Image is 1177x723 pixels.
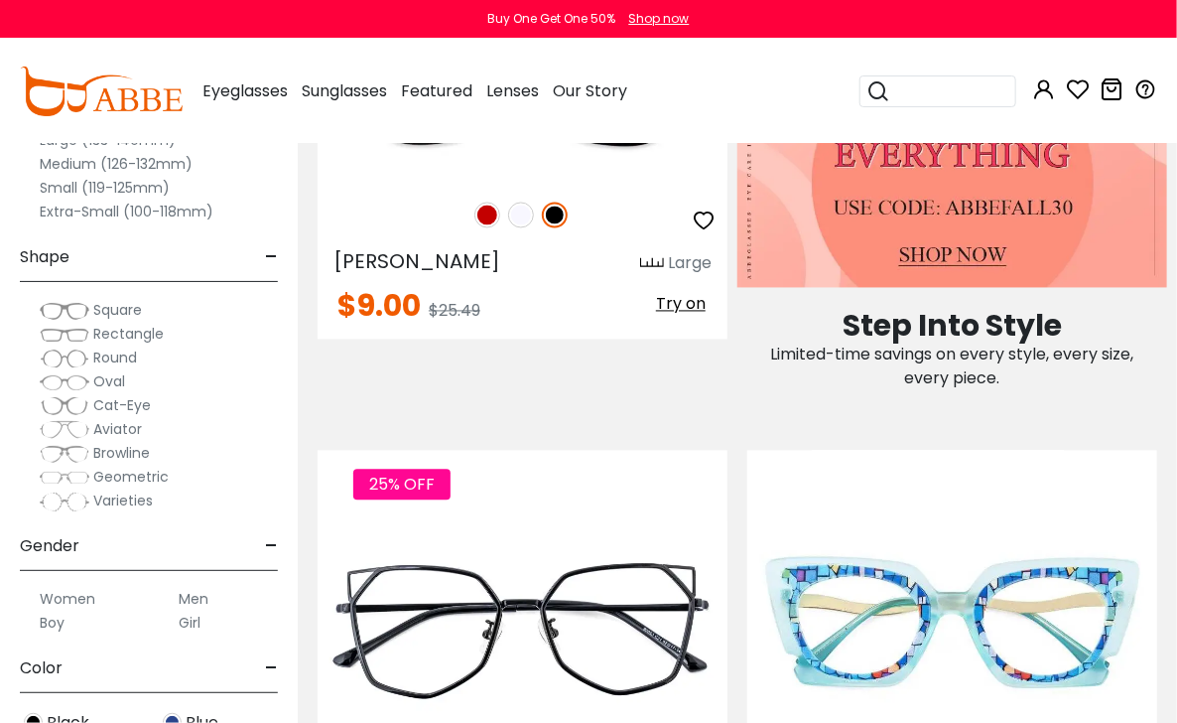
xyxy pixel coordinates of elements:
span: Limited-time savings on every style, every size, every piece. [771,344,1134,390]
span: Our Story [553,79,627,102]
img: Varieties.png [40,492,89,512]
div: Shop now [629,10,690,28]
div: Large [668,252,712,276]
span: Gender [20,522,79,570]
div: Buy One Get One 50% [488,10,616,28]
span: Try on [656,293,706,316]
label: Medium (126-132mm) [40,152,193,176]
img: Aviator.png [40,420,89,440]
span: $9.00 [337,285,421,328]
span: Oval [93,371,125,391]
img: Oval.png [40,372,89,392]
span: Color [20,645,63,692]
span: - [265,645,278,692]
span: - [265,522,278,570]
span: Lenses [486,79,539,102]
img: size ruler [640,257,664,272]
img: Square.png [40,301,89,321]
span: $25.49 [429,300,480,323]
label: Women [40,587,95,611]
span: Round [93,348,137,367]
span: Eyeglasses [202,79,288,102]
img: Geometric.png [40,468,89,488]
button: Try on [650,292,712,318]
img: Cat-Eye.png [40,396,89,416]
img: Browline.png [40,444,89,464]
span: - [265,233,278,281]
span: Step Into Style [843,305,1062,348]
label: Men [179,587,208,611]
img: Black [542,203,568,228]
img: Round.png [40,349,89,368]
label: Extra-Small (100-118mm) [40,200,213,223]
span: Rectangle [93,324,164,344]
span: Browline [93,443,150,463]
a: Shop now [619,10,690,27]
label: Small (119-125mm) [40,176,170,200]
span: Cat-Eye [93,395,151,415]
span: Featured [401,79,472,102]
span: Shape [20,233,69,281]
span: Aviator [93,419,142,439]
label: Boy [40,611,65,635]
span: Geometric [93,467,169,487]
label: Girl [179,611,200,635]
img: Translucent [508,203,534,228]
img: abbeglasses.com [20,67,183,116]
span: Sunglasses [302,79,387,102]
span: 25% OFF [353,470,451,501]
img: Rectangle.png [40,325,89,345]
span: [PERSON_NAME] [333,248,500,276]
span: Square [93,300,142,320]
span: Varieties [93,491,153,510]
img: Red [474,203,500,228]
